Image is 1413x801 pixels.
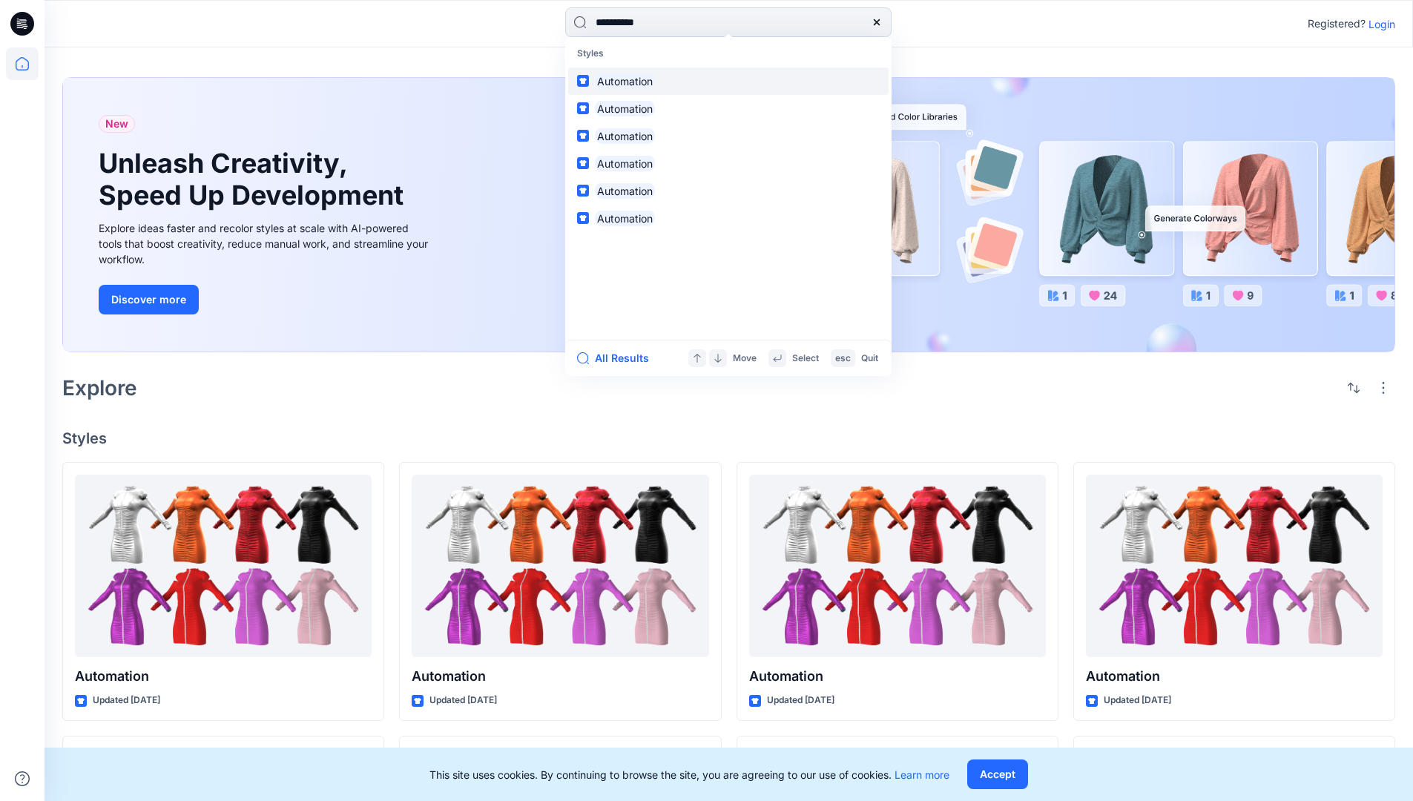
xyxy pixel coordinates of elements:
p: Styles [568,40,889,67]
p: Login [1368,16,1395,32]
a: Learn more [895,768,949,781]
p: Automation [749,666,1046,687]
a: Discover more [99,285,432,314]
a: Automation [568,95,889,122]
mark: Automation [595,100,655,117]
p: esc [835,351,851,366]
button: Accept [967,759,1028,789]
p: Updated [DATE] [1104,693,1171,708]
mark: Automation [595,73,655,90]
h4: Styles [62,429,1395,447]
a: Automation [75,475,372,658]
button: All Results [577,349,659,367]
a: Automation [568,67,889,95]
mark: Automation [595,155,655,172]
p: Quit [861,351,878,366]
a: Automation [749,475,1046,658]
div: Explore ideas faster and recolor styles at scale with AI-powered tools that boost creativity, red... [99,220,432,267]
p: This site uses cookies. By continuing to browse the site, you are agreeing to our use of cookies. [429,767,949,782]
p: Move [733,351,757,366]
p: Registered? [1308,15,1366,33]
h2: Explore [62,376,137,400]
a: Automation [1086,475,1383,658]
a: Automation [568,177,889,205]
button: Discover more [99,285,199,314]
a: Automation [568,205,889,232]
mark: Automation [595,128,655,145]
p: Updated [DATE] [93,693,160,708]
p: Select [792,351,819,366]
a: Automation [568,150,889,177]
a: Automation [412,475,708,658]
p: Updated [DATE] [767,693,834,708]
p: Automation [412,666,708,687]
span: New [105,115,128,133]
mark: Automation [595,182,655,200]
p: Automation [1086,666,1383,687]
a: Automation [568,122,889,150]
h1: Unleash Creativity, Speed Up Development [99,148,410,211]
p: Updated [DATE] [429,693,497,708]
mark: Automation [595,210,655,227]
p: Automation [75,666,372,687]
